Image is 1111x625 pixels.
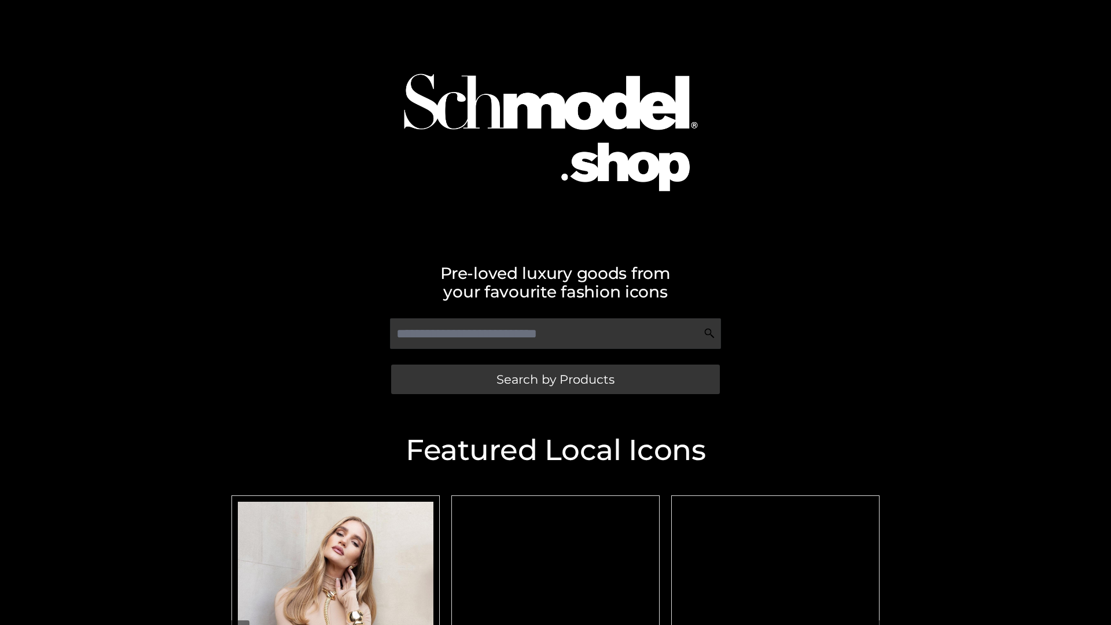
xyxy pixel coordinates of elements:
span: Search by Products [496,373,615,385]
h2: Featured Local Icons​ [226,436,885,465]
a: Search by Products [391,365,720,394]
img: Search Icon [704,328,715,339]
h2: Pre-loved luxury goods from your favourite fashion icons [226,264,885,301]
